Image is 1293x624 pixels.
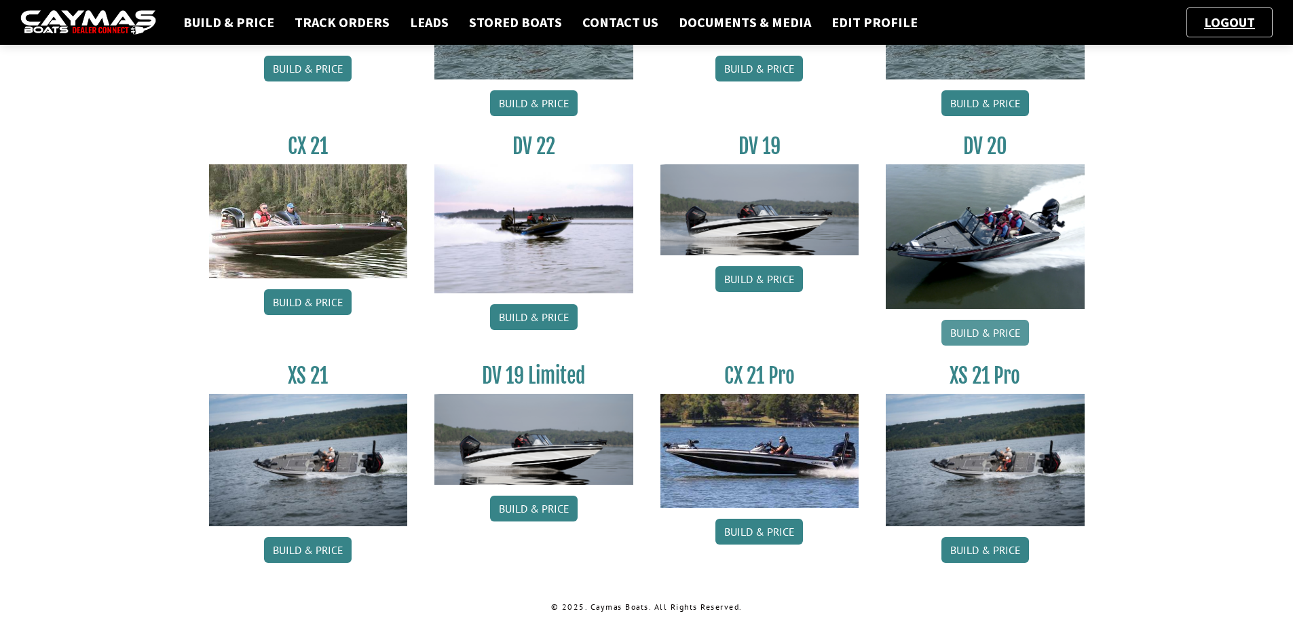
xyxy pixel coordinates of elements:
img: XS_21_thumbnail.jpg [886,394,1085,526]
a: Build & Price [264,289,352,315]
img: CX-21Pro_thumbnail.jpg [660,394,859,508]
a: Build & Price [264,56,352,81]
a: Build & Price [176,14,281,31]
img: XS_21_thumbnail.jpg [209,394,408,526]
h3: DV 19 Limited [434,363,633,388]
a: Build & Price [715,266,803,292]
a: Build & Price [490,90,578,116]
a: Build & Price [715,56,803,81]
a: Build & Price [490,496,578,521]
a: Leads [403,14,455,31]
h3: CX 21 [209,134,408,159]
h3: DV 19 [660,134,859,159]
img: dv-19-ban_from_website_for_caymas_connect.png [660,164,859,255]
p: © 2025. Caymas Boats. All Rights Reserved. [209,601,1085,613]
a: Build & Price [490,304,578,330]
h3: DV 22 [434,134,633,159]
a: Contact Us [576,14,665,31]
h3: XS 21 Pro [886,363,1085,388]
img: dv-19-ban_from_website_for_caymas_connect.png [434,394,633,485]
a: Build & Price [941,320,1029,346]
img: DV22_original_motor_cropped_for_caymas_connect.jpg [434,164,633,293]
img: CX21_thumb.jpg [209,164,408,278]
a: Edit Profile [825,14,924,31]
a: Track Orders [288,14,396,31]
a: Build & Price [264,537,352,563]
a: Build & Price [715,519,803,545]
a: Build & Price [941,90,1029,116]
a: Documents & Media [672,14,818,31]
h3: XS 21 [209,363,408,388]
a: Logout [1197,14,1262,31]
img: DV_20_from_website_for_caymas_connect.png [886,164,1085,309]
img: caymas-dealer-connect-2ed40d3bc7270c1d8d7ffb4b79bf05adc795679939227970def78ec6f6c03838.gif [20,10,156,35]
h3: CX 21 Pro [660,363,859,388]
h3: DV 20 [886,134,1085,159]
a: Build & Price [941,537,1029,563]
a: Stored Boats [462,14,569,31]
